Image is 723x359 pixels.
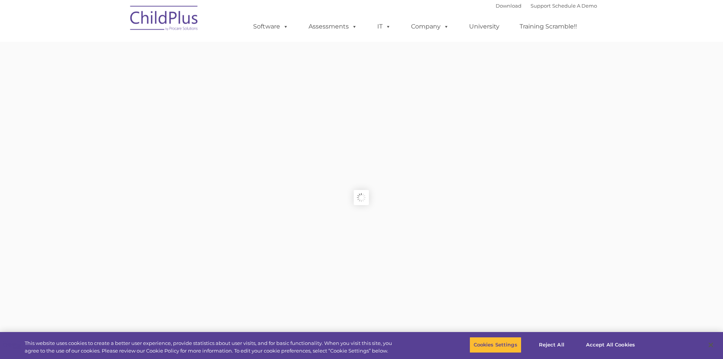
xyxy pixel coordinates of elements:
img: ChildPlus by Procare Solutions [126,0,202,38]
a: Training Scramble!! [512,19,584,34]
a: University [462,19,507,34]
a: Schedule A Demo [552,3,597,9]
button: Reject All [528,337,575,353]
a: IT [370,19,399,34]
a: Software [246,19,296,34]
a: Support [531,3,551,9]
a: Download [496,3,521,9]
font: | [496,3,597,9]
a: Assessments [301,19,365,34]
button: Cookies Settings [469,337,521,353]
div: This website uses cookies to create a better user experience, provide statistics about user visit... [25,340,398,354]
a: Company [403,19,457,34]
button: Accept All Cookies [582,337,639,353]
button: Close [703,337,719,353]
